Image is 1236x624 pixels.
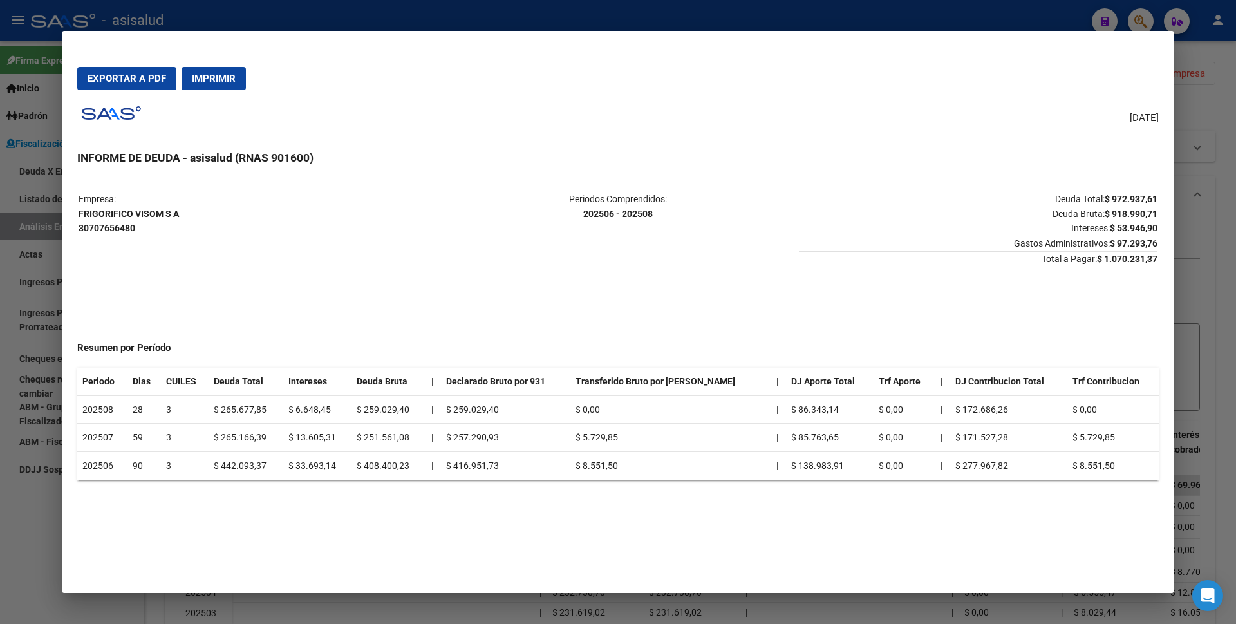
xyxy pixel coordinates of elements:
strong: $ 1.070.231,37 [1097,254,1157,264]
th: | [935,424,951,452]
button: Exportar a PDF [77,67,176,90]
th: Declarado Bruto por 931 [441,368,570,395]
td: $ 13.605,31 [283,424,351,452]
td: 202507 [77,424,127,452]
td: $ 277.967,82 [950,452,1067,480]
td: $ 0,00 [874,452,935,480]
td: $ 5.729,85 [1067,424,1159,452]
strong: 202506 - 202508 [583,209,653,219]
td: $ 408.400,23 [351,452,426,480]
span: Exportar a PDF [88,73,166,84]
td: $ 0,00 [874,424,935,452]
div: Open Intercom Messenger [1192,580,1223,611]
th: Periodo [77,368,127,395]
strong: FRIGORIFICO VISOM S A 30707656480 [79,209,179,234]
th: | [426,368,442,395]
th: Trf Aporte [874,368,935,395]
td: $ 138.983,91 [786,452,874,480]
span: Gastos Administrativos: [799,236,1157,249]
td: $ 416.951,73 [441,452,570,480]
td: $ 442.093,37 [209,452,283,480]
button: Imprimir [182,67,246,90]
th: CUILES [161,368,209,395]
td: 3 [161,424,209,452]
td: $ 171.527,28 [950,424,1067,452]
p: Deuda Total: Deuda Bruta: Intereses: [799,192,1157,236]
th: Dias [127,368,161,395]
td: | [771,424,787,452]
th: | [935,452,951,480]
td: $ 86.343,14 [786,395,874,424]
h4: Resumen por Período [77,341,1159,355]
td: 202508 [77,395,127,424]
th: Deuda Total [209,368,283,395]
td: $ 0,00 [874,395,935,424]
td: $ 0,00 [1067,395,1159,424]
td: $ 0,00 [570,395,771,424]
strong: $ 918.990,71 [1105,209,1157,219]
strong: $ 97.293,76 [1110,238,1157,249]
span: Total a Pagar: [799,251,1157,264]
td: $ 251.561,08 [351,424,426,452]
span: [DATE] [1130,111,1159,126]
strong: $ 972.937,61 [1105,194,1157,204]
td: $ 8.551,50 [1067,452,1159,480]
td: $ 5.729,85 [570,424,771,452]
td: $ 259.029,40 [351,395,426,424]
span: Imprimir [192,73,236,84]
td: $ 172.686,26 [950,395,1067,424]
th: DJ Contribucion Total [950,368,1067,395]
td: 28 [127,395,161,424]
td: 59 [127,424,161,452]
td: | [426,452,442,480]
th: | [935,395,951,424]
th: Deuda Bruta [351,368,426,395]
td: 3 [161,452,209,480]
td: $ 85.763,65 [786,424,874,452]
th: Intereses [283,368,351,395]
th: | [771,368,787,395]
td: $ 257.290,93 [441,424,570,452]
td: $ 33.693,14 [283,452,351,480]
th: | [935,368,951,395]
td: | [771,452,787,480]
td: | [426,395,442,424]
td: $ 259.029,40 [441,395,570,424]
td: $ 265.677,85 [209,395,283,424]
h3: INFORME DE DEUDA - asisalud (RNAS 901600) [77,149,1159,166]
th: DJ Aporte Total [786,368,874,395]
p: Empresa: [79,192,437,236]
td: 90 [127,452,161,480]
td: | [426,424,442,452]
td: | [771,395,787,424]
td: $ 6.648,45 [283,395,351,424]
strong: $ 53.946,90 [1110,223,1157,233]
td: 202506 [77,452,127,480]
td: $ 265.166,39 [209,424,283,452]
th: Trf Contribucion [1067,368,1159,395]
p: Periodos Comprendidos: [438,192,797,222]
th: Transferido Bruto por [PERSON_NAME] [570,368,771,395]
td: 3 [161,395,209,424]
td: $ 8.551,50 [570,452,771,480]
